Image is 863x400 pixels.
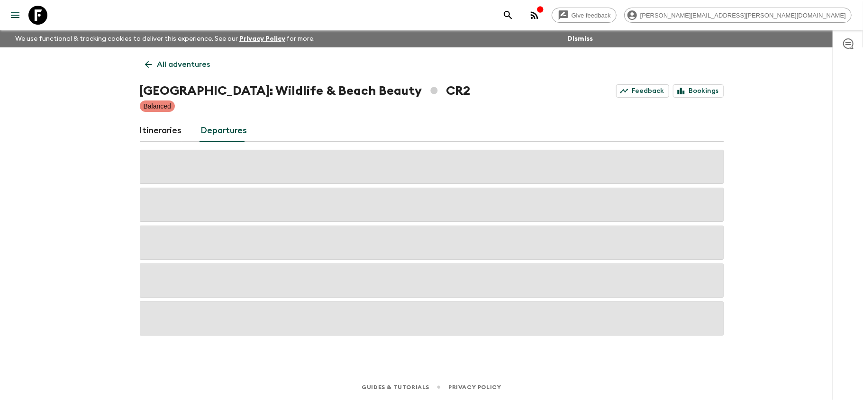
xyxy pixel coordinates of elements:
a: Bookings [673,84,724,98]
h1: [GEOGRAPHIC_DATA]: Wildlife & Beach Beauty CR2 [140,82,470,100]
a: Privacy Policy [239,36,285,42]
button: search adventures [499,6,518,25]
button: menu [6,6,25,25]
a: Departures [201,119,247,142]
p: All adventures [157,59,210,70]
div: [PERSON_NAME][EMAIL_ADDRESS][PERSON_NAME][DOMAIN_NAME] [624,8,852,23]
a: Itineraries [140,119,182,142]
button: Dismiss [565,32,595,45]
a: Feedback [616,84,669,98]
span: Give feedback [566,12,616,19]
a: Privacy Policy [448,382,501,392]
p: We use functional & tracking cookies to deliver this experience. See our for more. [11,30,319,47]
a: All adventures [140,55,216,74]
p: Balanced [144,101,171,111]
span: [PERSON_NAME][EMAIL_ADDRESS][PERSON_NAME][DOMAIN_NAME] [635,12,851,19]
a: Guides & Tutorials [362,382,429,392]
a: Give feedback [552,8,617,23]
